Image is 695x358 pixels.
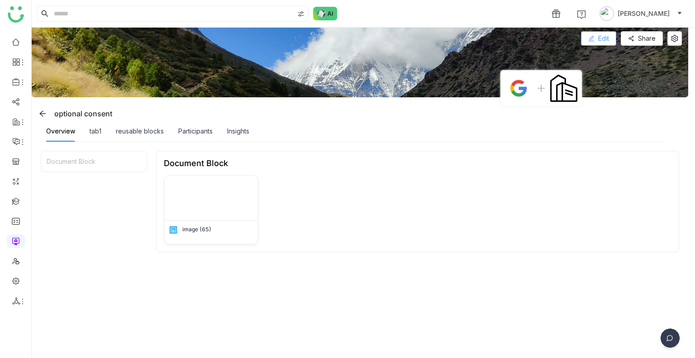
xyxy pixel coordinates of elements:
div: Document Block [164,158,228,168]
img: logo [8,6,24,23]
div: Overview [46,126,75,136]
span: [PERSON_NAME] [618,9,670,19]
img: ask-buddy-normal.svg [313,7,338,20]
div: image (65) [182,225,211,234]
img: help.svg [577,10,586,19]
img: dsr-chat-floating.svg [659,329,681,351]
img: search-type.svg [297,10,305,18]
button: Share [621,31,663,46]
div: Participants [178,126,213,136]
div: optional consent [35,106,112,121]
img: 68be856f89dc055eb3bbde2c [164,176,257,220]
img: png.svg [169,225,178,234]
div: Insights [227,126,249,136]
span: Edit [598,33,609,43]
div: tab1 [90,126,101,136]
div: Document Block [41,151,147,172]
button: Edit [581,31,616,46]
button: [PERSON_NAME] [598,6,684,21]
img: avatar [600,6,614,21]
span: Share [638,33,656,43]
div: reusable blocks [116,126,164,136]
